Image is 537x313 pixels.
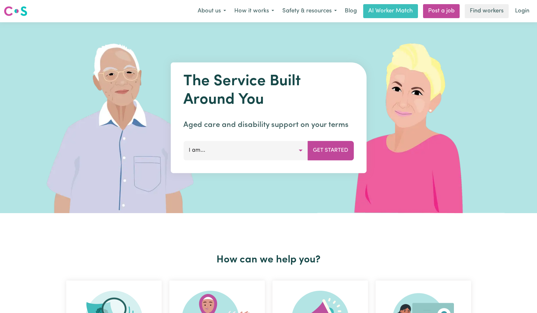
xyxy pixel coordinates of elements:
[4,5,27,17] img: Careseekers logo
[194,4,230,18] button: About us
[511,4,533,18] a: Login
[423,4,460,18] a: Post a job
[62,254,475,266] h2: How can we help you?
[230,4,278,18] button: How it works
[183,73,354,109] h1: The Service Built Around You
[183,119,354,131] p: Aged care and disability support on your terms
[465,4,509,18] a: Find workers
[183,141,308,160] button: I am...
[363,4,418,18] a: AI Worker Match
[341,4,361,18] a: Blog
[307,141,354,160] button: Get Started
[4,4,27,18] a: Careseekers logo
[278,4,341,18] button: Safety & resources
